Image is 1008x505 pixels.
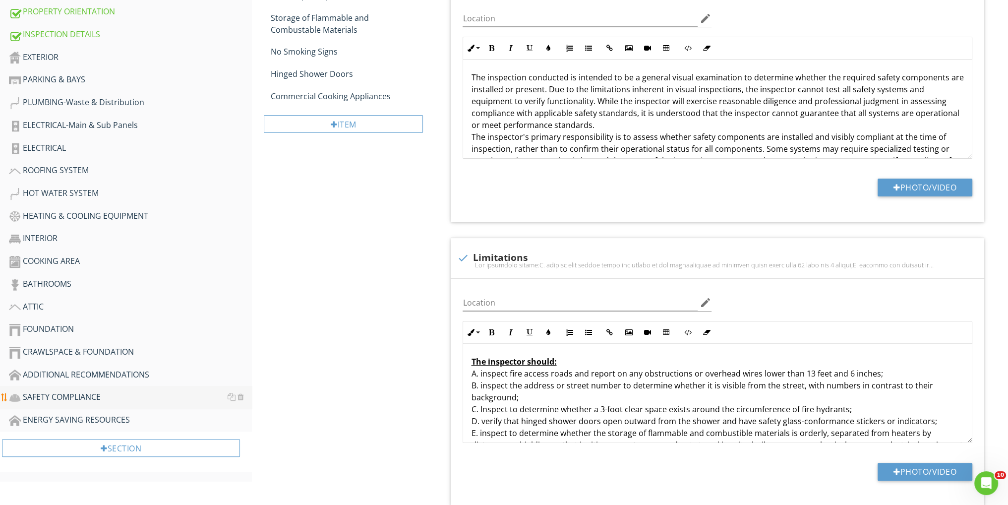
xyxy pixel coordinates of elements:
span: 10 [995,471,1006,479]
button: Insert Image (Ctrl+P) [619,323,638,342]
button: Italic (Ctrl+I) [501,39,520,58]
div: PLUMBING-Waste & Distribution [9,96,252,109]
div: PARKING & BAYS [9,73,252,86]
i: edit [700,12,712,24]
div: HEATING & COOLING EQUIPMENT [9,210,252,223]
button: Unordered List [579,323,597,342]
div: ELECTRICAL-Main & Sub Panels [9,119,252,132]
div: No Smoking Signs [271,46,435,58]
button: Insert Table [656,323,675,342]
div: INSPECTION DETAILS [9,28,252,41]
button: Ordered List [560,39,579,58]
div: ROOFING SYSTEM [9,164,252,177]
button: Colors [538,323,557,342]
button: Inline Style [463,323,482,342]
input: Location [463,295,698,311]
div: INTERIOR [9,232,252,245]
div: Hinged Shower Doors [271,68,435,80]
div: Commercial Cooking Appliances [271,90,435,102]
i: edit [700,297,712,309]
div: FOUNDATION [9,323,252,336]
button: Colors [538,39,557,58]
button: Inline Style [463,39,482,58]
button: Code View [678,323,697,342]
div: Storage of Flammable and Combustable Materials [271,12,435,36]
button: Unordered List [579,39,597,58]
button: Italic (Ctrl+I) [501,323,520,342]
button: Ordered List [560,323,579,342]
input: Location [463,10,698,27]
div: CRAWLSPACE & FOUNDATION [9,346,252,359]
button: Bold (Ctrl+B) [482,323,501,342]
button: Insert Link (Ctrl+K) [600,39,619,58]
button: Clear Formatting [697,323,715,342]
button: Insert Video [638,323,656,342]
div: ELECTRICAL [9,142,252,155]
div: PROPERTY ORIENTATION [9,5,252,18]
div: ADDITIONAL RECOMMENDATIONS [9,369,252,381]
button: Insert Image (Ctrl+P) [619,39,638,58]
button: Insert Video [638,39,656,58]
div: EXTERIOR [9,51,252,64]
button: Underline (Ctrl+U) [520,323,538,342]
div: BATHROOMS [9,278,252,291]
div: Lor ipsumdolo sitame:C. adipisc elit seddoe tempo inc utlabo et dol magnaaliquae ad minimven quis... [457,261,978,269]
button: Photo/Video [878,463,972,481]
button: Insert Table [656,39,675,58]
div: Item [264,115,423,133]
div: ATTIC [9,301,252,314]
div: ENERGY SAVING RESOURCES [9,414,252,427]
div: COOKING AREA [9,255,252,268]
button: Underline (Ctrl+U) [520,39,538,58]
div: Section [2,439,240,457]
div: SAFETY COMPLIANCE [9,391,252,404]
button: Insert Link (Ctrl+K) [600,323,619,342]
button: Code View [678,39,697,58]
p: The inspection conducted is intended to be a general visual examination to determine whether the ... [471,71,964,286]
button: Bold (Ctrl+B) [482,39,501,58]
div: HOT WATER SYSTEM [9,187,252,200]
button: Photo/Video [878,179,972,196]
u: The inspector should: [471,356,556,367]
button: Clear Formatting [697,39,715,58]
iframe: Intercom live chat [974,471,998,495]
